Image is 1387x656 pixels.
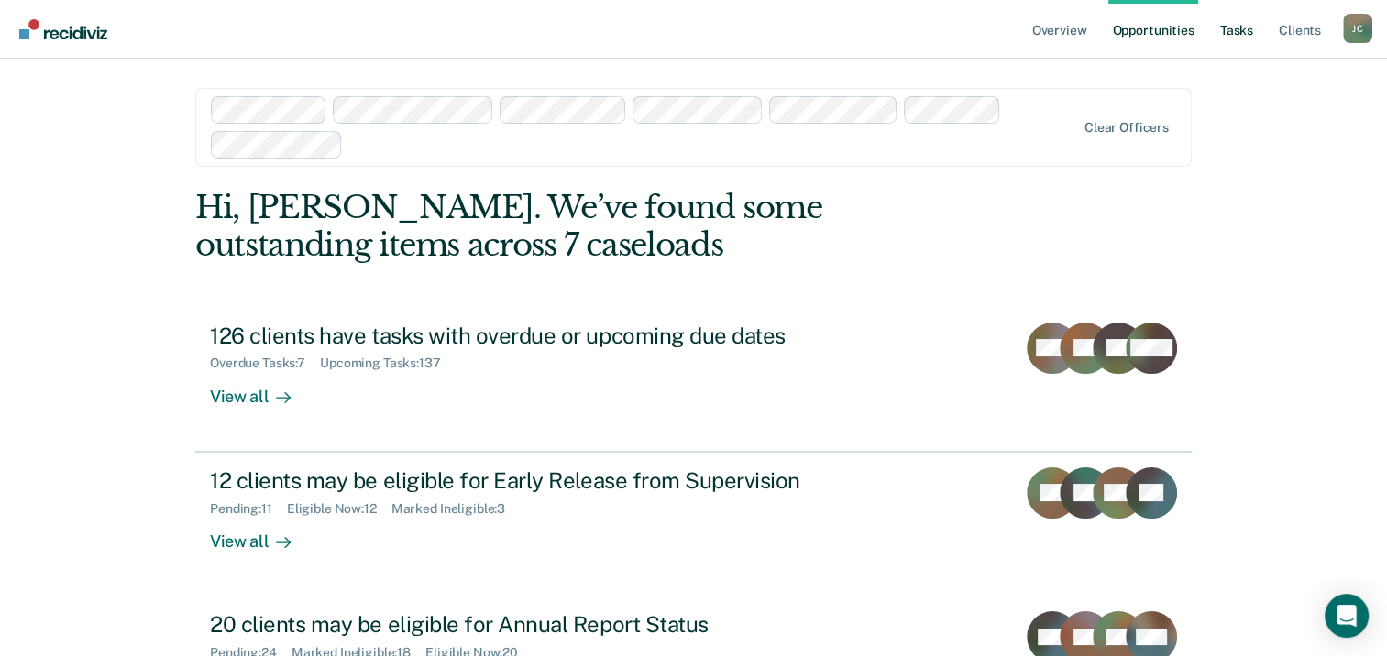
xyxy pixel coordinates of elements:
div: Open Intercom Messenger [1325,594,1369,638]
img: Recidiviz [19,19,107,39]
a: 126 clients have tasks with overdue or upcoming due datesOverdue Tasks:7Upcoming Tasks:137View all [195,308,1192,452]
div: Upcoming Tasks : 137 [320,355,456,371]
button: Profile dropdown button [1343,14,1372,43]
a: 12 clients may be eligible for Early Release from SupervisionPending:11Eligible Now:12Marked Inel... [195,452,1192,596]
div: View all [210,371,313,407]
div: Clear officers [1084,120,1169,136]
div: 126 clients have tasks with overdue or upcoming due dates [210,323,853,349]
div: View all [210,516,313,552]
div: J C [1343,14,1372,43]
div: Overdue Tasks : 7 [210,355,320,371]
div: Eligible Now : 12 [287,501,391,517]
div: Hi, [PERSON_NAME]. We’ve found some outstanding items across 7 caseloads [195,189,992,264]
div: 20 clients may be eligible for Annual Report Status [210,611,853,638]
div: Marked Ineligible : 3 [391,501,520,517]
div: Pending : 11 [210,501,287,517]
div: 12 clients may be eligible for Early Release from Supervision [210,467,853,494]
